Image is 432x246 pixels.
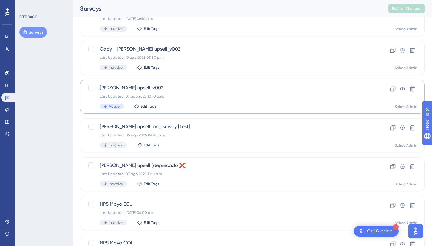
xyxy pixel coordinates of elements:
[80,4,373,13] div: Surveys
[144,181,159,186] span: Edit Tags
[19,27,47,38] button: Surveys
[100,162,357,169] span: [PERSON_NAME] upsell [deprecado ❌]
[100,84,357,91] span: [PERSON_NAME] upsell_v002
[137,26,159,31] button: Edit Tags
[354,226,399,237] div: Open Get Started! checklist, remaining modules: 1
[137,181,159,186] button: Edit Tags
[395,27,417,32] div: SchoolAdmin
[144,26,159,31] span: Edit Tags
[109,220,123,225] span: Inactive
[109,104,120,109] span: Active
[14,2,38,9] span: Need Help?
[392,6,421,11] span: Publish Changes
[357,228,365,235] img: launcher-image-alternative-text
[367,228,394,234] div: Get Started!
[109,181,123,186] span: Inactive
[100,16,357,21] div: Last Updated: [DATE] 06:10 p.m.
[134,104,156,109] button: Edit Tags
[395,182,417,187] div: SchoolAdmin
[141,104,156,109] span: Edit Tags
[137,65,159,70] button: Edit Tags
[393,224,399,230] div: 1
[109,26,123,31] span: Inactive
[100,133,357,138] div: Last Updated: 05 ago 2025 04:45 p.m.
[144,65,159,70] span: Edit Tags
[395,221,417,225] div: SchoolAdmin
[100,171,357,176] div: Last Updated: 07 ago 2025 10:11 a.m.
[137,220,159,225] button: Edit Tags
[109,143,123,148] span: Inactive
[137,143,159,148] button: Edit Tags
[395,104,417,109] div: SchoolAdmin
[100,45,357,53] span: Copy - [PERSON_NAME] upsell_v002
[388,4,425,13] button: Publish Changes
[395,143,417,148] div: SchoolAdmin
[19,15,37,19] div: FEEDBACK
[144,220,159,225] span: Edit Tags
[100,201,357,208] span: NPS Mayo ECU
[100,123,357,130] span: [PERSON_NAME] upsell long survey [Test]
[395,65,417,70] div: SchoolAdmin
[407,222,425,240] iframe: UserGuiding AI Assistant Launcher
[100,210,357,215] div: Last Updated: [DATE] 04:00 a.m.
[100,94,357,99] div: Last Updated: 07 ago 2025 10:10 a.m.
[144,143,159,148] span: Edit Tags
[109,65,123,70] span: Inactive
[100,55,357,60] div: Last Updated: 19 ago 2025 03:50 p.m.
